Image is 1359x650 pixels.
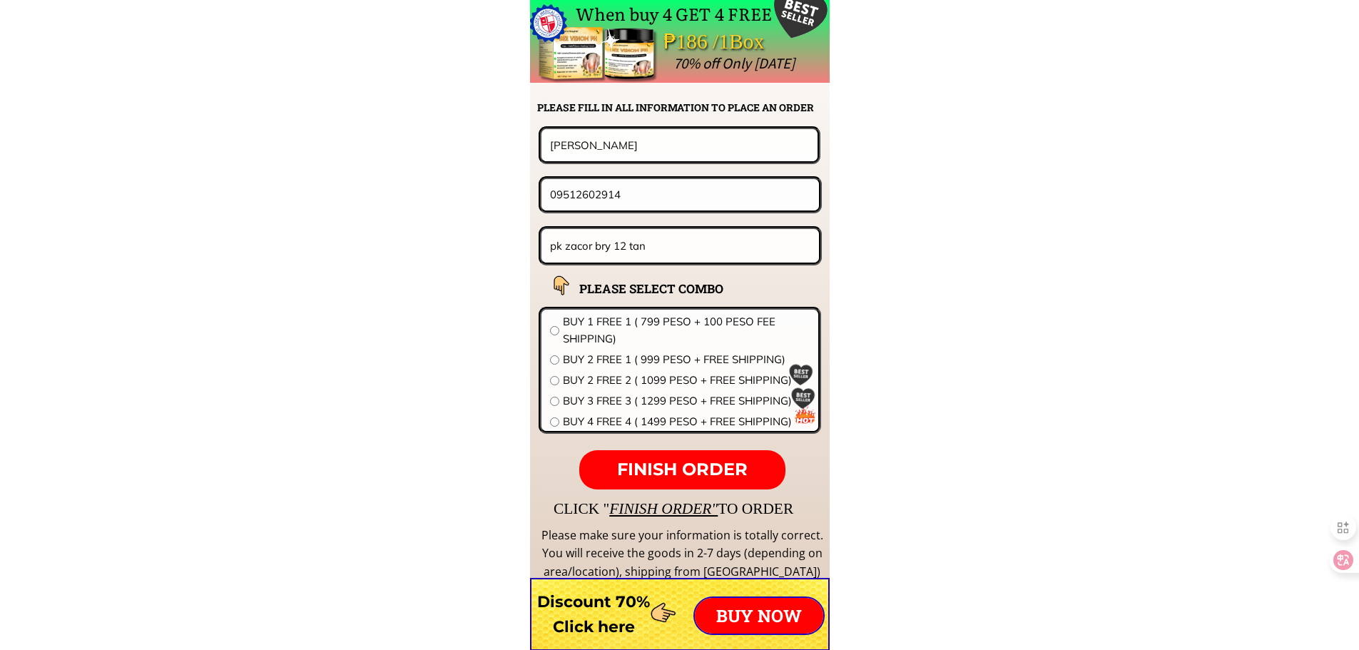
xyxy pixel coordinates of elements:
span: BUY 2 FREE 2 ( 1099 PESO + FREE SHIPPING) [563,372,810,389]
span: BUY 1 FREE 1 ( 799 PESO + 100 PESO FEE SHIPPING) [563,313,810,347]
p: BUY NOW [695,598,823,634]
div: ₱186 /1Box [663,25,805,59]
div: 70% off Only [DATE] [673,51,1114,76]
span: FINISH ORDER" [609,500,718,517]
span: BUY 4 FREE 4 ( 1499 PESO + FREE SHIPPING) [563,413,810,430]
div: Please make sure your information is totally correct. You will receive the goods in 2-7 days (dep... [539,527,825,582]
div: CLICK " TO ORDER [554,497,1210,521]
span: BUY 2 FREE 1 ( 999 PESO + FREE SHIPPING) [563,351,810,368]
span: BUY 3 FREE 3 ( 1299 PESO + FREE SHIPPING) [563,392,810,410]
span: FINISH ORDER [617,459,748,479]
input: Your name [546,129,813,161]
input: Phone number [546,179,814,210]
input: Address [546,229,815,263]
h2: PLEASE FILL IN ALL INFORMATION TO PLACE AN ORDER [537,100,828,116]
h3: Discount 70% Click here [530,589,658,639]
h2: PLEASE SELECT COMBO [579,279,759,298]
